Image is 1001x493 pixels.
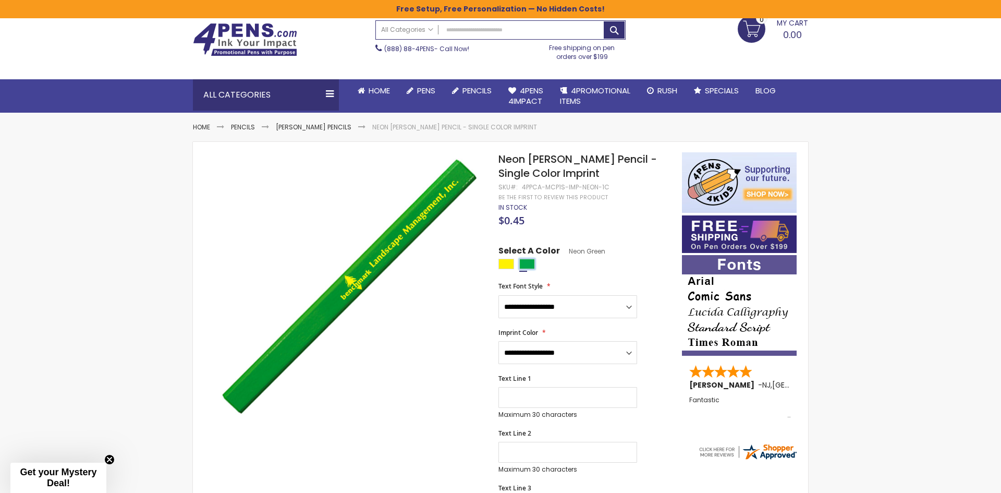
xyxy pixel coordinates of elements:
a: Home [193,123,210,131]
span: Pens [417,85,435,96]
a: 0.00 0 [738,15,808,41]
span: Rush [657,85,677,96]
span: 4Pens 4impact [508,85,543,106]
span: Blog [755,85,776,96]
a: Specials [686,79,747,102]
img: neon-green-the-carpenter-pencil_1_1.jpg [214,151,484,422]
a: 4PROMOTIONALITEMS [552,79,639,113]
li: Neon [PERSON_NAME] Pencil - Single Color Imprint [372,123,537,131]
a: Rush [639,79,686,102]
span: $0.45 [498,213,524,227]
span: Text Line 2 [498,429,531,438]
img: Free shipping on orders over $199 [682,215,797,253]
iframe: Google Customer Reviews [915,465,1001,493]
div: Neon Green [519,259,535,269]
a: Blog [747,79,784,102]
div: 4PPCA-MCP1S-IMP-NEON-1C [522,183,609,191]
span: Specials [705,85,739,96]
a: Pens [398,79,444,102]
span: [PERSON_NAME] [689,380,758,390]
a: 4pens.com certificate URL [698,454,798,463]
img: 4pens 4 kids [682,152,797,213]
a: Pencils [444,79,500,102]
span: Neon [PERSON_NAME] Pencil - Single Color Imprint [498,152,657,181]
a: Pencils [231,123,255,131]
div: Neon Yellow [498,259,514,269]
a: [PERSON_NAME] Pencils [276,123,351,131]
span: - Call Now! [384,44,469,53]
p: Maximum 30 characters [498,465,637,474]
span: Select A Color [498,245,560,259]
span: Text Line 3 [498,484,531,492]
a: Home [349,79,398,102]
span: 0.00 [783,28,802,41]
strong: SKU [498,183,518,191]
span: NJ [762,380,771,390]
div: Get your Mystery Deal!Close teaser [10,463,106,493]
a: Be the first to review this product [498,194,608,201]
span: Imprint Color [498,328,538,337]
span: Get your Mystery Deal! [20,467,96,488]
span: - , [758,380,849,390]
a: (888) 88-4PENS [384,44,434,53]
span: [GEOGRAPHIC_DATA] [772,380,849,390]
span: 0 [760,15,764,25]
span: In stock [498,203,527,212]
p: Maximum 30 characters [498,411,637,419]
img: font-personalization-examples [682,255,797,356]
span: 4PROMOTIONAL ITEMS [560,85,630,106]
img: 4pens.com widget logo [698,442,798,461]
span: Neon Green [560,247,605,256]
div: Free shipping on pen orders over $199 [539,40,626,61]
div: Fantastic [689,396,790,419]
a: 4Pens4impact [500,79,552,113]
img: 4Pens Custom Pens and Promotional Products [193,23,297,56]
div: Availability [498,203,527,212]
span: Home [369,85,390,96]
div: All Categories [193,79,339,111]
span: Text Font Style [498,282,543,291]
button: Close teaser [104,454,115,465]
span: All Categories [381,26,433,34]
span: Text Line 1 [498,374,531,383]
a: All Categories [376,21,438,38]
span: Pencils [462,85,492,96]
